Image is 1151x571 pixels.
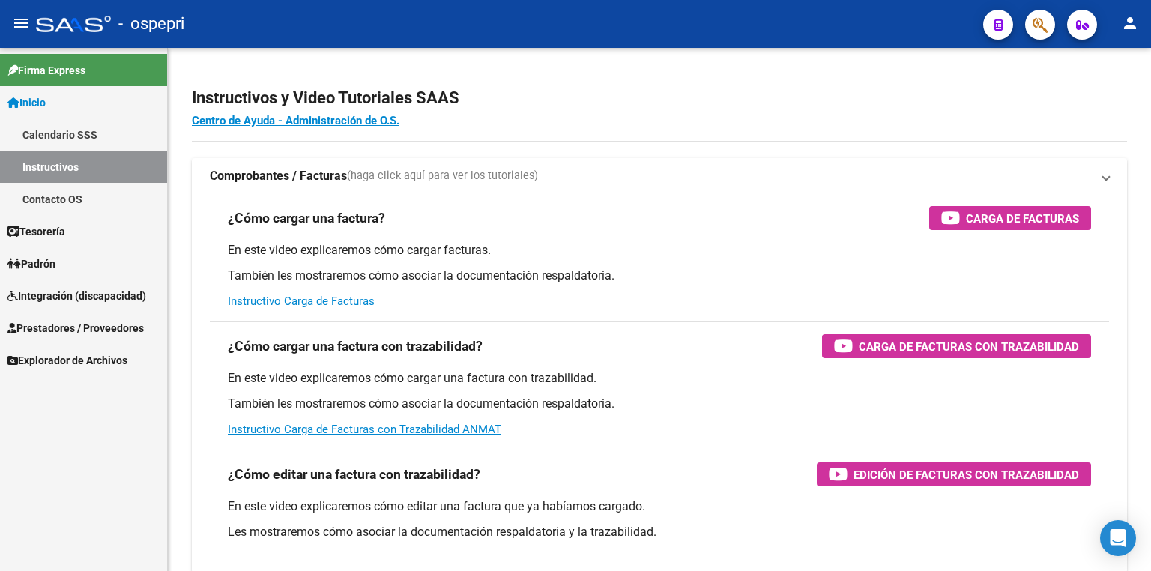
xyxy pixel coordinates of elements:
mat-icon: menu [12,14,30,32]
span: Padrón [7,256,55,272]
h2: Instructivos y Video Tutoriales SAAS [192,84,1127,112]
span: (haga click aquí para ver los tutoriales) [347,168,538,184]
p: En este video explicaremos cómo cargar una factura con trazabilidad. [228,370,1091,387]
mat-icon: person [1121,14,1139,32]
mat-expansion-panel-header: Comprobantes / Facturas(haga click aquí para ver los tutoriales) [192,158,1127,194]
button: Carga de Facturas con Trazabilidad [822,334,1091,358]
h3: ¿Cómo editar una factura con trazabilidad? [228,464,480,485]
h3: ¿Cómo cargar una factura con trazabilidad? [228,336,483,357]
p: También les mostraremos cómo asociar la documentación respaldatoria. [228,268,1091,284]
a: Instructivo Carga de Facturas con Trazabilidad ANMAT [228,423,501,436]
p: En este video explicaremos cómo cargar facturas. [228,242,1091,259]
span: Integración (discapacidad) [7,288,146,304]
span: Explorador de Archivos [7,352,127,369]
span: Prestadores / Proveedores [7,320,144,336]
p: También les mostraremos cómo asociar la documentación respaldatoria. [228,396,1091,412]
span: Tesorería [7,223,65,240]
a: Centro de Ayuda - Administración de O.S. [192,114,399,127]
button: Carga de Facturas [929,206,1091,230]
h3: ¿Cómo cargar una factura? [228,208,385,229]
span: Carga de Facturas [966,209,1079,228]
span: Firma Express [7,62,85,79]
a: Instructivo Carga de Facturas [228,294,375,308]
p: Les mostraremos cómo asociar la documentación respaldatoria y la trazabilidad. [228,524,1091,540]
span: Carga de Facturas con Trazabilidad [859,337,1079,356]
div: Open Intercom Messenger [1100,520,1136,556]
span: Edición de Facturas con Trazabilidad [854,465,1079,484]
p: En este video explicaremos cómo editar una factura que ya habíamos cargado. [228,498,1091,515]
span: - ospepri [118,7,184,40]
button: Edición de Facturas con Trazabilidad [817,462,1091,486]
strong: Comprobantes / Facturas [210,168,347,184]
span: Inicio [7,94,46,111]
